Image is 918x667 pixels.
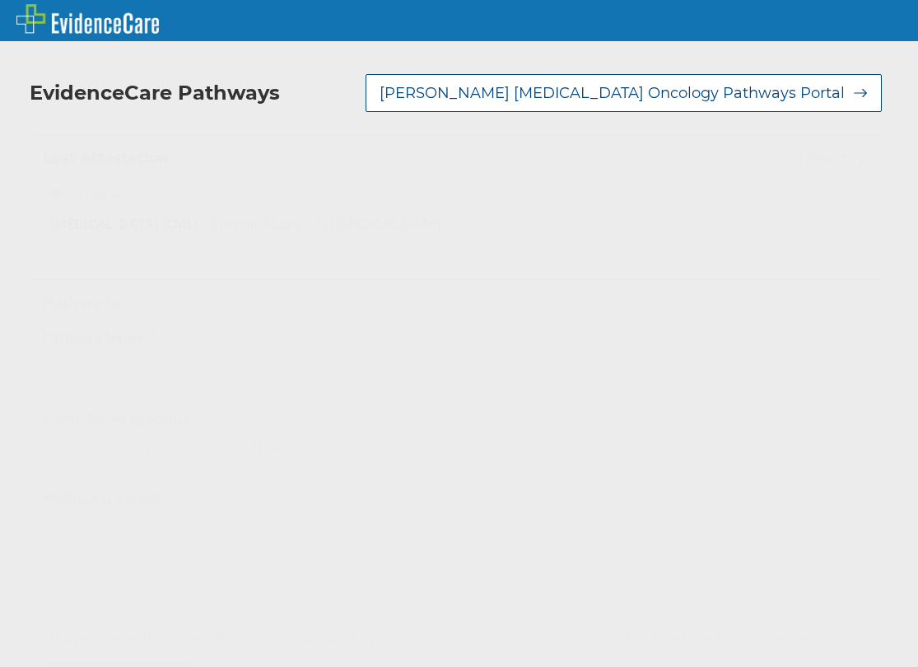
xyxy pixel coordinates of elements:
button: [PERSON_NAME] [MEDICAL_DATA] Oncology Pathways Portal [366,74,882,112]
label: Additional Details [43,489,869,507]
label: Off Pathway [212,439,311,455]
button: View More [800,148,869,170]
label: On Pathway [52,439,151,455]
span: I have reviewed the selected clinical pathway and my treatment recommendations for this patient a... [50,628,814,646]
span: [PERSON_NAME] [PERSON_NAME] [704,189,861,203]
span: On Pathway [50,187,133,203]
span: Chronic Phase [212,215,301,233]
div: Select... [52,357,99,375]
span: [DATE] 03:20 ( [DATE] ) [591,189,690,203]
span: [PERSON_NAME] [MEDICAL_DATA] Oncology Pathways Portal [380,83,845,103]
h2: Last Attestation [43,148,168,170]
span: View More [804,151,864,167]
h2: EvidenceCare Pathways [30,81,280,105]
h2: Select Pathway Status [43,408,450,427]
img: EvidenceCare [16,4,159,34]
h2: Pathways [43,293,869,313]
span: PO [MEDICAL_DATA] [316,215,440,233]
label: Pathway Name [43,328,869,347]
span: [MEDICAL_DATA] (CML) [50,215,198,233]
